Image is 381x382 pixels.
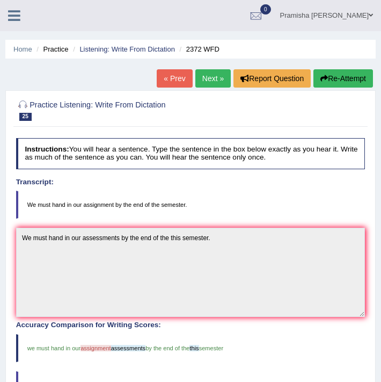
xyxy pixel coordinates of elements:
[177,44,219,54] li: 2372 WFD
[189,345,199,351] span: this
[13,45,32,53] a: Home
[79,45,175,53] a: Listening: Write From Dictation
[195,69,231,88] a: Next »
[199,345,223,351] span: semester
[16,321,365,329] h4: Accuracy Comparison for Writing Scores:
[34,44,68,54] li: Practice
[233,69,311,88] button: Report Question
[80,345,111,351] span: assignment
[25,145,69,153] b: Instructions:
[27,345,80,351] span: we must hand in our
[111,345,145,351] span: assessments
[19,113,32,121] span: 25
[157,69,192,88] a: « Prev
[16,191,365,219] blockquote: We must hand in our assignment by the end of the semester.
[313,69,373,88] button: Re-Attempt
[260,4,271,15] span: 0
[16,138,365,169] h4: You will hear a sentence. Type the sentence in the box below exactly as you hear it. Write as muc...
[16,178,365,186] h4: Transcript:
[145,345,189,351] span: by the end of the
[16,98,232,121] h2: Practice Listening: Write From Dictation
